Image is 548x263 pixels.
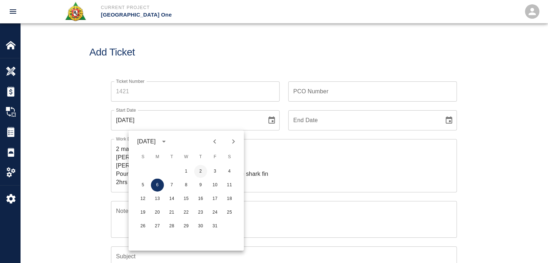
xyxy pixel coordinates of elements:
textarea: 2 masons [PERSON_NAME] [PERSON_NAME] Pouring concrete around drains on the roof of the shark fin ... [116,145,452,186]
button: 30 [194,220,207,233]
p: [GEOGRAPHIC_DATA] One [101,11,313,19]
span: Friday [209,150,222,164]
button: Next month [227,135,240,148]
input: mm/dd/yyyy [288,110,439,130]
span: Sunday [137,150,150,164]
button: 15 [180,192,193,205]
button: 27 [151,220,164,233]
button: 19 [137,206,150,219]
button: 22 [180,206,193,219]
label: Work Description [116,136,150,142]
button: 2 [194,165,207,178]
button: calendar view is open, switch to year view [158,135,170,148]
span: Saturday [223,150,236,164]
button: 29 [180,220,193,233]
button: 1 [180,165,193,178]
div: [DATE] [137,137,156,146]
button: 28 [165,220,178,233]
p: Current Project [101,4,313,11]
button: 17 [209,192,222,205]
img: Roger & Sons Concrete [64,1,86,22]
button: 31 [209,220,222,233]
label: Ticket Number [116,78,144,84]
input: mm/dd/yyyy [111,110,262,130]
h1: Add Ticket [89,46,478,58]
button: 5 [137,179,150,192]
button: Choose date [442,113,456,128]
input: 1421 [111,81,280,102]
button: 3 [209,165,222,178]
span: Tuesday [165,150,178,164]
iframe: Chat Widget [512,228,548,263]
button: 12 [137,192,150,205]
button: 7 [165,179,178,192]
button: 6 [151,179,164,192]
button: 26 [137,220,150,233]
button: 16 [194,192,207,205]
span: Monday [151,150,164,164]
button: 13 [151,192,164,205]
button: 23 [194,206,207,219]
button: 18 [223,192,236,205]
button: 8 [180,179,193,192]
button: 21 [165,206,178,219]
button: 20 [151,206,164,219]
button: 4 [223,165,236,178]
button: 14 [165,192,178,205]
span: Wednesday [180,150,193,164]
label: Start Date [116,107,136,113]
button: open drawer [4,3,22,20]
button: Choose date, selected date is Oct 6, 2025 [264,113,279,128]
button: Previous month [209,135,221,148]
button: 11 [223,179,236,192]
span: Thursday [194,150,207,164]
button: 10 [209,179,222,192]
button: 9 [194,179,207,192]
button: 24 [209,206,222,219]
button: 25 [223,206,236,219]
